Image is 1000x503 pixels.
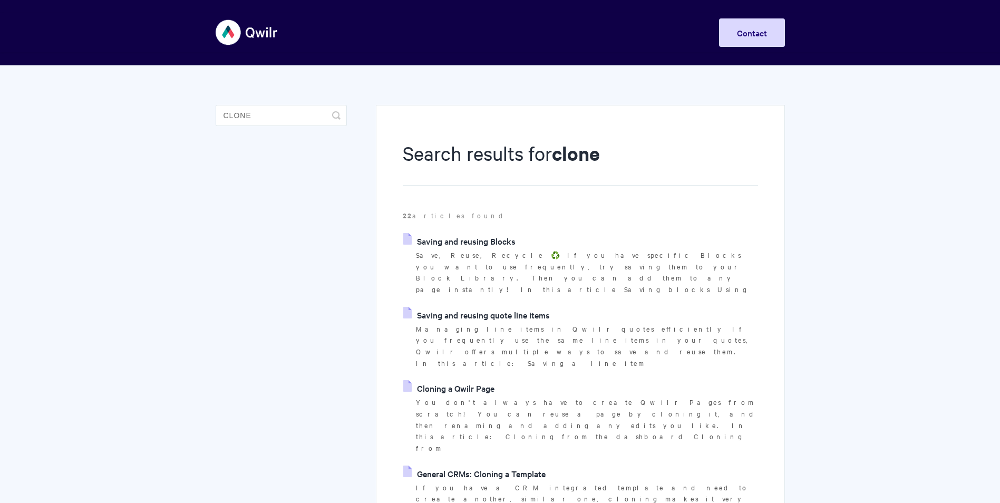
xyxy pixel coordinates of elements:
a: Saving and reusing Blocks [403,233,516,249]
strong: clone [552,140,600,166]
a: Saving and reusing quote line items [403,307,550,323]
input: Search [216,105,347,126]
p: Managing line items in Qwilr quotes efficiently If you frequently use the same line items in your... [416,323,758,369]
p: Save, Reuse, Recycle ♻️ If you have specific Blocks you want to use frequently, try saving them t... [416,249,758,295]
a: Contact [719,18,785,47]
p: articles found [403,210,758,221]
strong: 22 [403,210,412,220]
a: Cloning a Qwilr Page [403,380,494,396]
img: Qwilr Help Center [216,13,278,52]
a: General CRMs: Cloning a Template [403,466,546,481]
p: You don't always have to create Qwilr Pages from scratch! You can reuse a page by cloning it, and... [416,396,758,454]
h1: Search results for [403,140,758,186]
